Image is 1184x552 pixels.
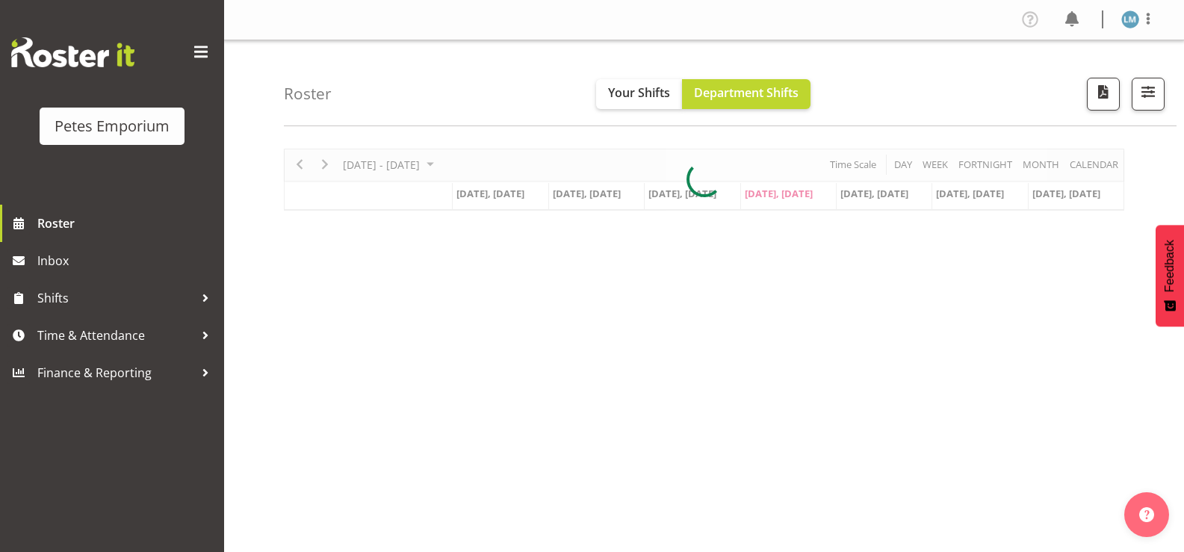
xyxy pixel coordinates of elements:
span: Shifts [37,287,194,309]
h4: Roster [284,85,332,102]
span: Department Shifts [694,84,799,101]
div: Petes Emporium [55,115,170,137]
span: Feedback [1163,240,1177,292]
button: Filter Shifts [1132,78,1165,111]
span: Time & Attendance [37,324,194,347]
button: Your Shifts [596,79,682,109]
button: Department Shifts [682,79,810,109]
button: Download a PDF of the roster according to the set date range. [1087,78,1120,111]
span: Inbox [37,249,217,272]
button: Feedback - Show survey [1156,225,1184,326]
img: lianne-morete5410.jpg [1121,10,1139,28]
span: Roster [37,212,217,235]
span: Finance & Reporting [37,362,194,384]
img: Rosterit website logo [11,37,134,67]
img: help-xxl-2.png [1139,507,1154,522]
span: Your Shifts [608,84,670,101]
